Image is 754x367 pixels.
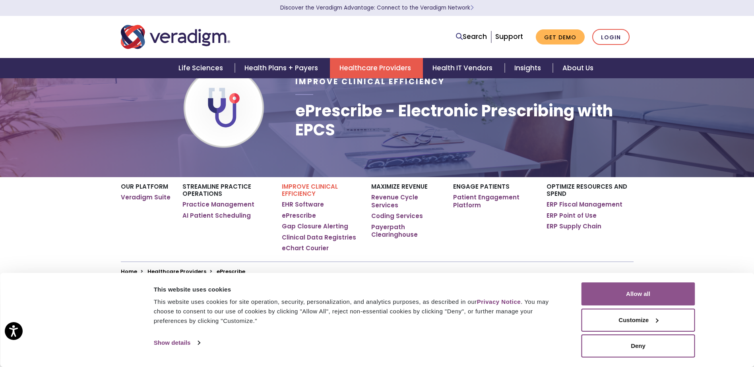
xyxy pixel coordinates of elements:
[154,285,564,294] div: This website uses cookies
[282,222,348,230] a: Gap Closure Alerting
[547,201,622,209] a: ERP Fiscal Management
[477,298,521,305] a: Privacy Notice
[147,268,206,275] a: Healthcare Providers
[154,297,564,326] div: This website uses cookies for site operation, security, personalization, and analytics purposes, ...
[121,268,137,275] a: Home
[553,58,603,78] a: About Us
[581,309,695,332] button: Customize
[371,193,441,209] a: Revenue Cycle Services
[536,29,585,45] a: Get Demo
[235,58,330,78] a: Health Plans + Payers
[453,193,535,209] a: Patient Engagement Platform
[169,58,235,78] a: Life Sciences
[121,24,230,50] img: Veradigm logo
[182,201,254,209] a: Practice Management
[371,223,441,239] a: Payerpath Clearinghouse
[182,212,251,220] a: AI Patient Scheduling
[423,58,504,78] a: Health IT Vendors
[505,58,553,78] a: Insights
[581,282,695,305] button: Allow all
[295,76,445,87] span: Improve Clinical Efficiency
[581,334,695,357] button: Deny
[282,234,356,241] a: Clinical Data Registries
[371,212,423,220] a: Coding Services
[547,222,601,230] a: ERP Supply Chain
[282,212,316,220] a: ePrescribe
[456,31,487,42] a: Search
[295,101,633,139] h1: ePrescribe - Electronic Prescribing with EPCS
[154,337,200,349] a: Show details
[282,244,329,252] a: eChart Courier
[330,58,423,78] a: Healthcare Providers
[282,201,324,209] a: EHR Software
[495,32,523,41] a: Support
[121,193,171,201] a: Veradigm Suite
[470,4,474,12] span: Learn More
[592,29,630,45] a: Login
[547,212,597,220] a: ERP Point of Use
[280,4,474,12] a: Discover the Veradigm Advantage: Connect to the Veradigm NetworkLearn More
